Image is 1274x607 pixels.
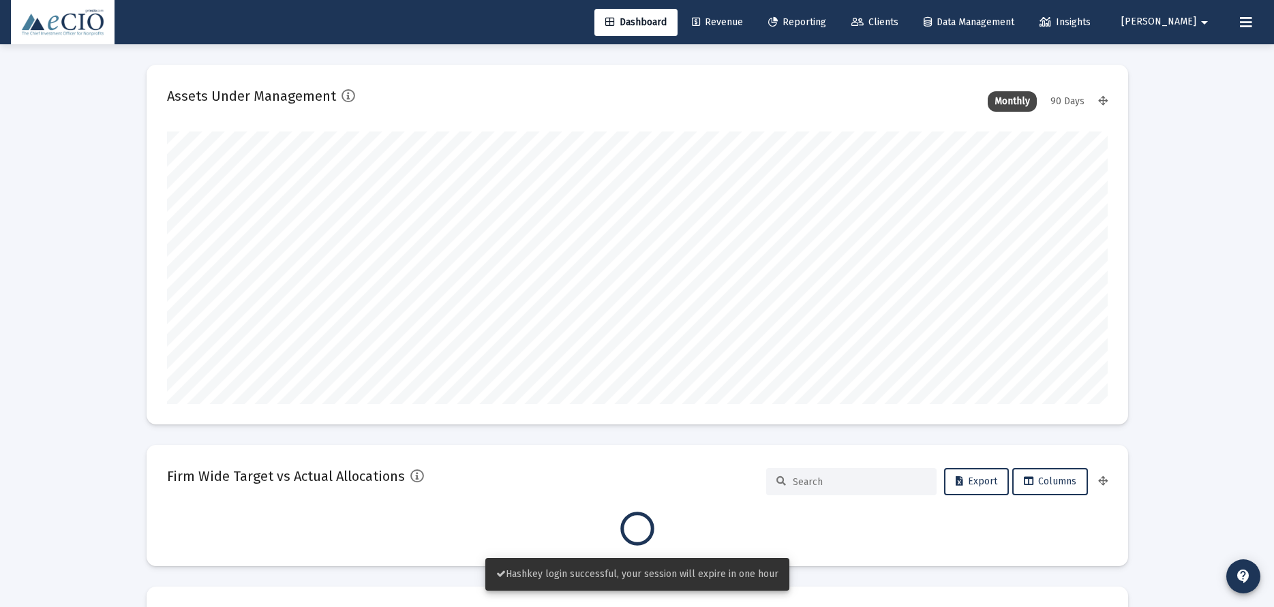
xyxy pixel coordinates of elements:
[496,568,778,580] span: Hashkey login successful, your session will expire in one hour
[1235,568,1252,585] mat-icon: contact_support
[988,91,1037,112] div: Monthly
[1105,8,1229,35] button: [PERSON_NAME]
[1024,476,1076,487] span: Columns
[692,16,743,28] span: Revenue
[21,9,104,36] img: Dashboard
[793,476,926,488] input: Search
[851,16,898,28] span: Clients
[944,468,1009,495] button: Export
[1029,9,1102,36] a: Insights
[1040,16,1091,28] span: Insights
[167,85,336,107] h2: Assets Under Management
[757,9,837,36] a: Reporting
[924,16,1014,28] span: Data Management
[840,9,909,36] a: Clients
[913,9,1025,36] a: Data Management
[956,476,997,487] span: Export
[605,16,667,28] span: Dashboard
[594,9,678,36] a: Dashboard
[167,465,405,487] h2: Firm Wide Target vs Actual Allocations
[1012,468,1088,495] button: Columns
[1044,91,1091,112] div: 90 Days
[768,16,826,28] span: Reporting
[681,9,754,36] a: Revenue
[1196,9,1213,36] mat-icon: arrow_drop_down
[1121,16,1196,28] span: [PERSON_NAME]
